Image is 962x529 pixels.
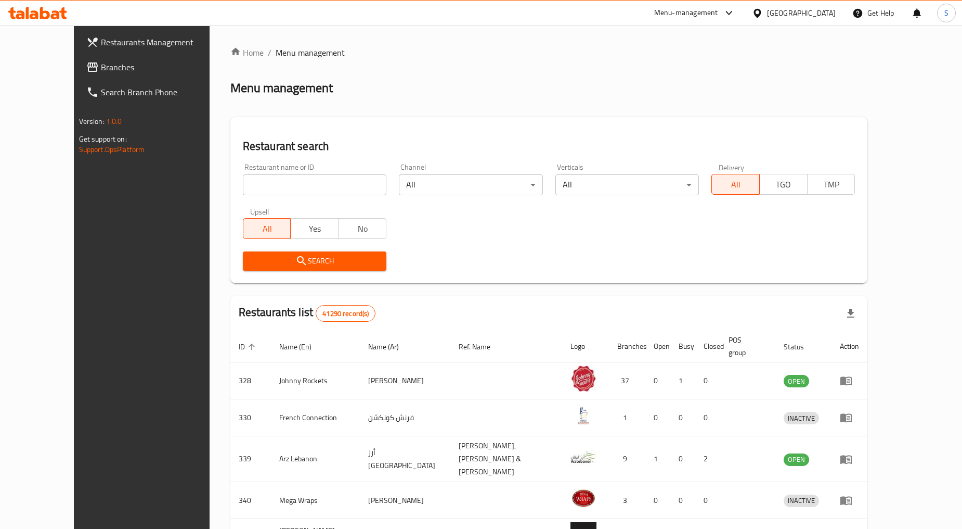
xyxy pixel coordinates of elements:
th: Logo [562,331,609,362]
td: 0 [670,399,695,436]
span: Yes [295,221,334,236]
td: [PERSON_NAME] [360,362,450,399]
td: 2 [695,436,720,482]
span: Version: [79,115,105,128]
td: 339 [230,436,271,482]
span: Search Branch Phone [101,86,226,98]
button: All [243,218,291,239]
div: OPEN [784,454,809,466]
span: Status [784,341,817,353]
td: 0 [695,482,720,519]
div: Total records count [316,305,375,322]
a: Support.OpsPlatform [79,143,145,156]
h2: Restaurant search [243,138,855,154]
input: Search for restaurant name or ID.. [243,174,386,195]
a: Home [230,46,264,59]
div: Menu [840,374,859,387]
button: No [338,218,386,239]
button: TGO [759,174,808,195]
th: Action [831,331,867,362]
span: Restaurants Management [101,36,226,48]
div: Menu [840,453,859,465]
img: Mega Wraps [570,485,596,511]
span: POS group [729,334,763,359]
td: [PERSON_NAME] [360,482,450,519]
div: [GEOGRAPHIC_DATA] [767,7,836,19]
td: 340 [230,482,271,519]
td: 328 [230,362,271,399]
div: All [399,174,542,195]
span: All [716,177,756,192]
span: Menu management [276,46,345,59]
span: OPEN [784,375,809,387]
div: INACTIVE [784,412,819,424]
td: 9 [609,436,645,482]
td: Mega Wraps [271,482,360,519]
div: Export file [838,301,863,326]
img: French Connection [570,402,596,429]
span: Ref. Name [459,341,504,353]
span: Branches [101,61,226,73]
td: 330 [230,399,271,436]
span: 41290 record(s) [316,309,375,319]
span: All [248,221,287,236]
span: Search [251,255,378,268]
td: 0 [645,482,670,519]
td: Johnny Rockets [271,362,360,399]
span: TGO [764,177,803,192]
span: Name (En) [279,341,325,353]
td: French Connection [271,399,360,436]
td: 1 [670,362,695,399]
label: Delivery [719,163,745,171]
div: Menu [840,411,859,424]
th: Busy [670,331,695,362]
img: Johnny Rockets [570,366,596,392]
td: 0 [645,362,670,399]
span: ID [239,341,258,353]
td: 1 [609,399,645,436]
td: 0 [695,399,720,436]
span: INACTIVE [784,412,819,424]
div: INACTIVE [784,495,819,507]
nav: breadcrumb [230,46,868,59]
td: 1 [645,436,670,482]
a: Restaurants Management [78,30,235,55]
div: Menu [840,494,859,507]
td: فرنش كونكشن [360,399,450,436]
span: OPEN [784,454,809,465]
button: TMP [807,174,855,195]
td: أرز [GEOGRAPHIC_DATA] [360,436,450,482]
td: 0 [695,362,720,399]
img: Arz Lebanon [570,444,596,470]
button: All [711,174,760,195]
h2: Restaurants list [239,305,376,322]
span: 1.0.0 [106,115,122,128]
h2: Menu management [230,80,333,96]
li: / [268,46,271,59]
th: Open [645,331,670,362]
td: 3 [609,482,645,519]
button: Yes [290,218,339,239]
th: Branches [609,331,645,362]
span: No [343,221,382,236]
th: Closed [695,331,720,362]
td: 37 [609,362,645,399]
td: [PERSON_NAME],[PERSON_NAME] & [PERSON_NAME] [450,436,562,482]
a: Branches [78,55,235,80]
div: Menu-management [654,7,718,19]
span: INACTIVE [784,495,819,507]
span: S [944,7,948,19]
td: 0 [645,399,670,436]
td: Arz Lebanon [271,436,360,482]
div: All [555,174,699,195]
span: Get support on: [79,132,127,146]
span: Name (Ar) [368,341,412,353]
td: 0 [670,482,695,519]
td: 0 [670,436,695,482]
a: Search Branch Phone [78,80,235,105]
span: TMP [812,177,851,192]
button: Search [243,251,386,271]
label: Upsell [250,208,269,215]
